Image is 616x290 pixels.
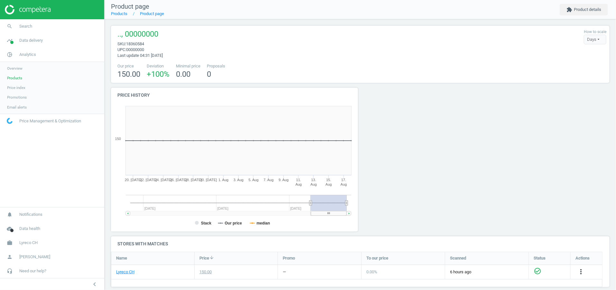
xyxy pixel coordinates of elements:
span: Need our help? [19,268,46,274]
span: Data delivery [19,38,43,43]
span: Product page [111,3,149,10]
span: Products [7,75,22,81]
tspan: 20. [DATE] [125,178,142,182]
div: 150.00 [199,269,212,275]
span: Our price [117,63,140,69]
i: search [4,20,16,32]
tspan: 5. Aug [249,178,259,182]
span: 0.00 % [366,269,377,274]
tspan: 28. [DATE] [185,178,202,182]
span: Overview [7,66,23,71]
tspan: 1. Aug [218,178,228,182]
span: Price [199,255,209,261]
tspan: median [257,221,270,225]
tspan: 24. [DATE] [155,178,172,182]
tspan: Our price [225,221,242,225]
span: Promotions [7,95,27,100]
tspan: Aug [310,182,317,186]
span: Name [116,255,127,261]
i: headset_mic [4,265,16,277]
span: upc : [117,47,126,52]
span: Notifications [19,212,42,217]
span: Deviation [147,63,170,69]
button: more_vert [577,268,585,276]
i: more_vert [577,268,585,276]
i: cloud_done [4,223,16,235]
span: 18360584 [126,41,144,46]
a: Lyreco CH [116,269,134,275]
span: Lyreco CH [19,240,38,246]
span: +100 % [147,70,170,79]
button: extensionProduct details [560,4,608,15]
span: Price Management & Optimization [19,118,81,124]
label: How to scale [584,29,606,35]
span: sku : [117,41,126,46]
tspan: 3. Aug [234,178,244,182]
span: Actions [575,255,590,261]
tspan: Aug [326,182,332,186]
span: 6 hours ago [450,269,524,275]
i: pie_chart_outlined [4,48,16,61]
i: work [4,237,16,249]
text: 150 [115,137,121,141]
img: wGWNvw8QSZomAAAAABJRU5ErkJggg== [7,118,13,124]
i: chevron_left [91,280,98,288]
span: Proposals [207,63,225,69]
span: Data health [19,226,40,232]
tspan: 26. [DATE] [170,178,187,182]
tspan: 13. [311,178,316,182]
span: 0 [207,70,211,79]
i: person [4,251,16,263]
tspan: 30. [DATE] [200,178,217,182]
span: Analytics [19,52,36,57]
img: ajHJNr6hYgQAAAAASUVORK5CYII= [5,5,51,14]
a: Product page [140,11,164,16]
tspan: 17. [341,178,346,182]
span: 0.00 [176,70,190,79]
tspan: Stack [201,221,211,225]
tspan: 11. [296,178,301,182]
i: extension [566,7,572,13]
span: Scanned [450,255,466,261]
span: Search [19,23,32,29]
tspan: 15. [326,178,331,182]
span: .., 00000000 [117,29,163,41]
i: notifications [4,208,16,221]
i: arrow_downward [209,255,214,260]
button: chevron_left [87,280,103,288]
tspan: 7. Aug [263,178,273,182]
h4: Price history [111,88,358,103]
span: Promo [283,255,295,261]
span: To our price [366,255,388,261]
span: 150.00 [117,70,140,79]
span: 00000000 [126,47,144,52]
span: Email alerts [7,105,27,110]
i: check_circle_outline [534,267,541,275]
tspan: Aug [296,182,302,186]
tspan: Aug [341,182,347,186]
span: Minimal price [176,63,200,69]
h4: Stores with matches [111,236,610,251]
tspan: 9. Aug [279,178,289,182]
div: Days [584,35,606,44]
i: timeline [4,34,16,47]
span: Last update 04:31 [DATE] [117,53,163,58]
tspan: 22. [DATE] [140,178,157,182]
div: — [283,269,286,275]
span: Price index [7,85,25,90]
span: [PERSON_NAME] [19,254,50,260]
a: Products [111,11,127,16]
span: Status [534,255,546,261]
